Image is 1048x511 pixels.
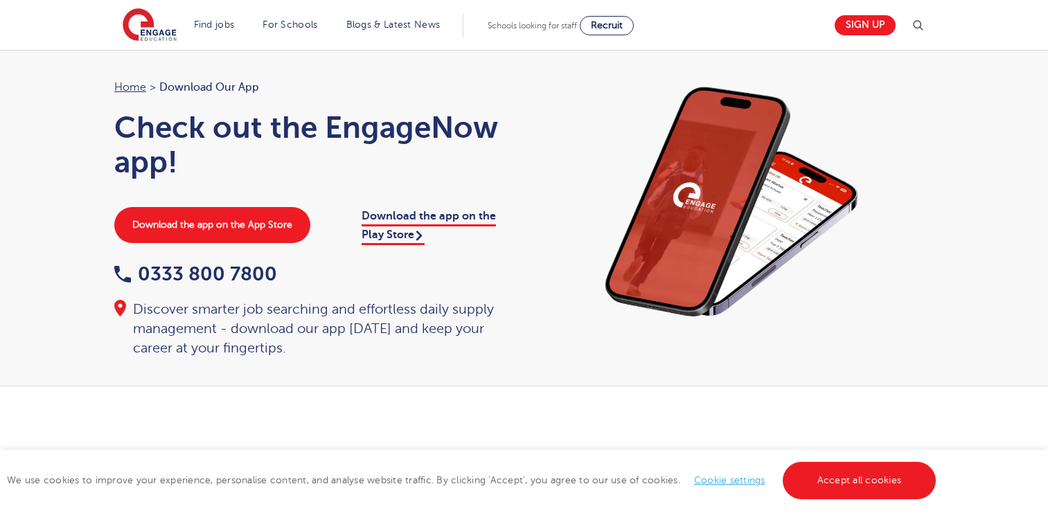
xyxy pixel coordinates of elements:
[7,475,939,485] span: We use cookies to improve your experience, personalise content, and analyse website traffic. By c...
[114,81,146,93] a: Home
[362,210,496,244] a: Download the app on the Play Store
[346,19,441,30] a: Blogs & Latest News
[114,110,510,179] h1: Check out the EngageNow app!
[591,20,623,30] span: Recruit
[783,462,936,499] a: Accept all cookies
[159,78,259,96] span: Download our app
[114,78,510,96] nav: breadcrumb
[150,81,156,93] span: >
[263,19,317,30] a: For Schools
[114,263,277,285] a: 0333 800 7800
[488,21,577,30] span: Schools looking for staff
[580,16,634,35] a: Recruit
[123,8,177,43] img: Engage Education
[114,300,510,358] div: Discover smarter job searching and effortless daily supply management - download our app [DATE] a...
[114,207,310,243] a: Download the app on the App Store
[835,15,896,35] a: Sign up
[194,19,235,30] a: Find jobs
[694,475,765,485] a: Cookie settings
